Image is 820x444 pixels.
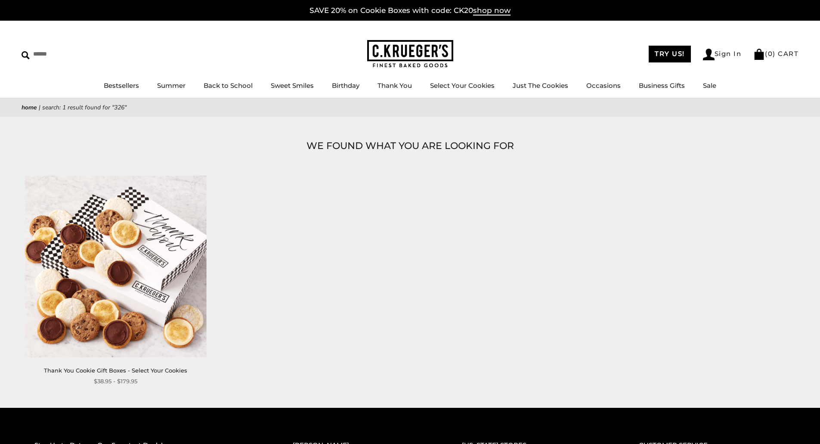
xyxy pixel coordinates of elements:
img: Search [22,51,30,59]
img: Bag [753,49,765,60]
a: (0) CART [753,50,798,58]
span: $38.95 - $179.95 [94,377,137,386]
h1: WE FOUND WHAT YOU ARE LOOKING FOR [34,138,786,154]
a: TRY US! [649,46,691,62]
a: Business Gifts [639,81,685,90]
a: Home [22,103,37,112]
a: Thank You [378,81,412,90]
a: Sale [703,81,716,90]
span: 0 [768,50,773,58]
a: Thank You Cookie Gift Boxes - Select Your Cookies [44,367,187,374]
a: Back to School [204,81,253,90]
img: Account [703,49,715,60]
a: Just The Cookies [513,81,568,90]
a: Birthday [332,81,359,90]
a: Sign In [703,49,742,60]
a: SAVE 20% on Cookie Boxes with code: CK20shop now [309,6,511,16]
img: Thank You Cookie Gift Boxes - Select Your Cookies [25,175,207,357]
a: Bestsellers [104,81,139,90]
span: Search: 1 result found for "326" [42,103,127,112]
a: Summer [157,81,186,90]
span: shop now [473,6,511,16]
a: Select Your Cookies [430,81,495,90]
span: | [39,103,40,112]
nav: breadcrumbs [22,102,798,112]
input: Search [22,47,124,61]
a: Occasions [586,81,621,90]
img: C.KRUEGER'S [367,40,453,68]
a: Sweet Smiles [271,81,314,90]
